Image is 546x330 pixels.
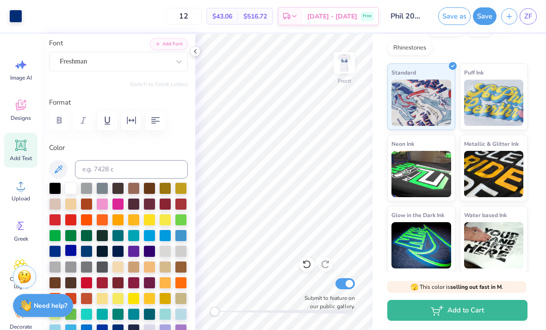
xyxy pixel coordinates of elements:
img: Puff Ink [464,80,524,126]
img: Neon Ink [391,151,451,197]
button: Add to Cart [387,300,527,321]
button: Switch to Greek Letters [130,81,188,88]
label: Font [49,38,63,49]
button: Save [473,7,496,25]
span: Metallic & Glitter Ink [464,139,519,149]
span: Free [363,13,372,19]
span: Clipart & logos [6,275,36,290]
span: Standard [391,68,416,77]
div: Accessibility label [210,307,219,316]
strong: selling out fast in M [450,283,502,291]
span: 🫣 [410,283,418,292]
span: Image AI [10,74,32,81]
button: Save as [438,7,471,25]
strong: Need help? [34,301,67,310]
img: Water based Ink [464,222,524,268]
span: [DATE] - [DATE] [307,12,357,21]
img: Metallic & Glitter Ink [464,151,524,197]
span: $516.72 [243,12,267,21]
span: ZF [524,11,532,22]
input: e.g. 7428 c [75,160,188,179]
span: Glow in the Dark Ink [391,210,444,220]
span: Add Text [10,155,32,162]
a: ZF [520,8,537,25]
img: Front [335,54,354,72]
label: Color [49,143,188,153]
div: Rhinestones [387,41,432,55]
img: Standard [391,80,451,126]
input: – – [166,8,202,25]
span: Upload [12,195,30,202]
label: Format [49,97,188,108]
label: Submit to feature on our public gallery. [299,294,355,311]
input: Untitled Design [384,7,429,25]
div: Front [338,77,351,85]
img: Glow in the Dark Ink [391,222,451,268]
span: Water based Ink [464,210,507,220]
span: Neon Ink [391,139,414,149]
button: Add Font [150,38,188,50]
span: Puff Ink [464,68,484,77]
span: Designs [11,114,31,122]
span: This color is . [410,283,503,291]
span: Greek [14,235,28,243]
span: $43.06 [212,12,232,21]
